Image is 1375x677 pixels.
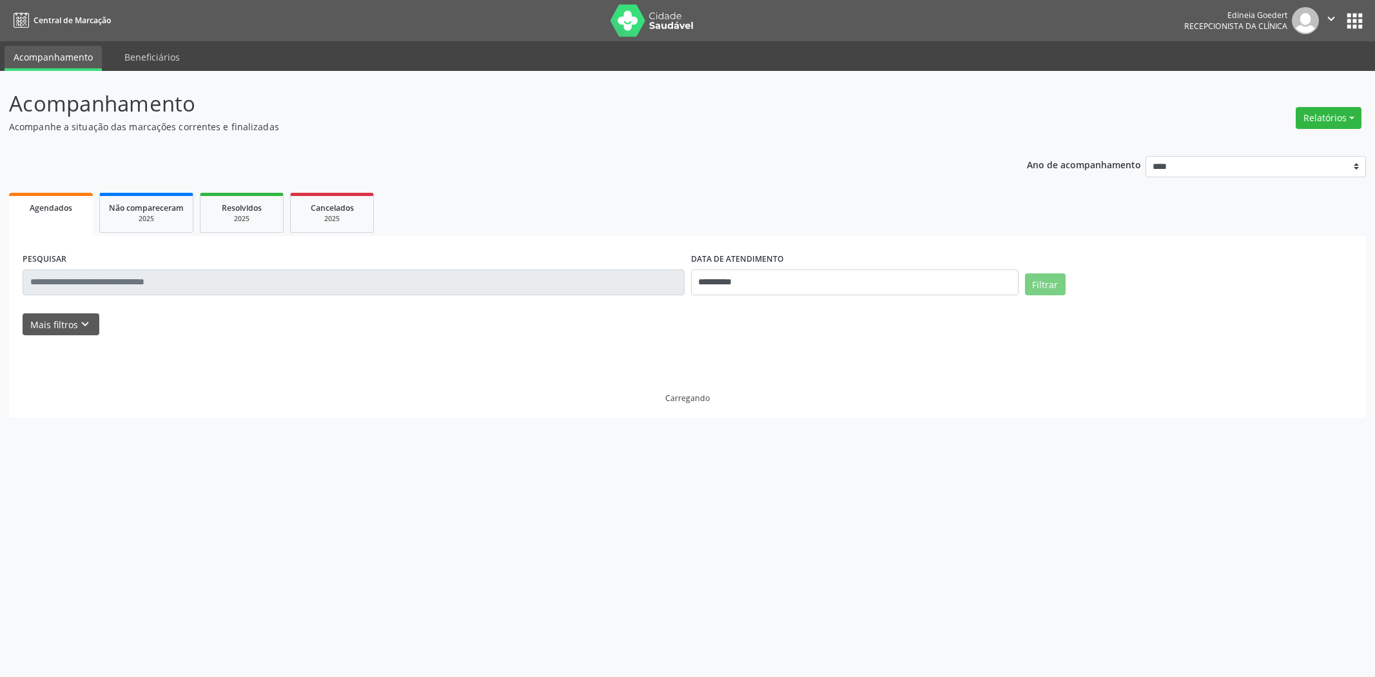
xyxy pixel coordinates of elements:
[1343,10,1366,32] button: apps
[665,393,710,404] div: Carregando
[9,88,959,120] p: Acompanhamento
[1184,10,1287,21] div: Edineia Goedert
[5,46,102,71] a: Acompanhamento
[311,202,354,213] span: Cancelados
[691,250,784,270] label: DATA DE ATENDIMENTO
[300,214,364,224] div: 2025
[222,202,262,213] span: Resolvidos
[9,10,111,31] a: Central de Marcação
[109,202,184,213] span: Não compareceram
[1319,7,1343,34] button: 
[1027,156,1141,172] p: Ano de acompanhamento
[78,317,92,331] i: keyboard_arrow_down
[1324,12,1338,26] i: 
[109,214,184,224] div: 2025
[9,120,959,133] p: Acompanhe a situação das marcações correntes e finalizadas
[1184,21,1287,32] span: Recepcionista da clínica
[23,250,66,270] label: PESQUISAR
[30,202,72,213] span: Agendados
[1025,273,1066,295] button: Filtrar
[115,46,189,68] a: Beneficiários
[210,214,274,224] div: 2025
[1292,7,1319,34] img: img
[23,313,99,336] button: Mais filtroskeyboard_arrow_down
[1296,107,1361,129] button: Relatórios
[34,15,111,26] span: Central de Marcação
